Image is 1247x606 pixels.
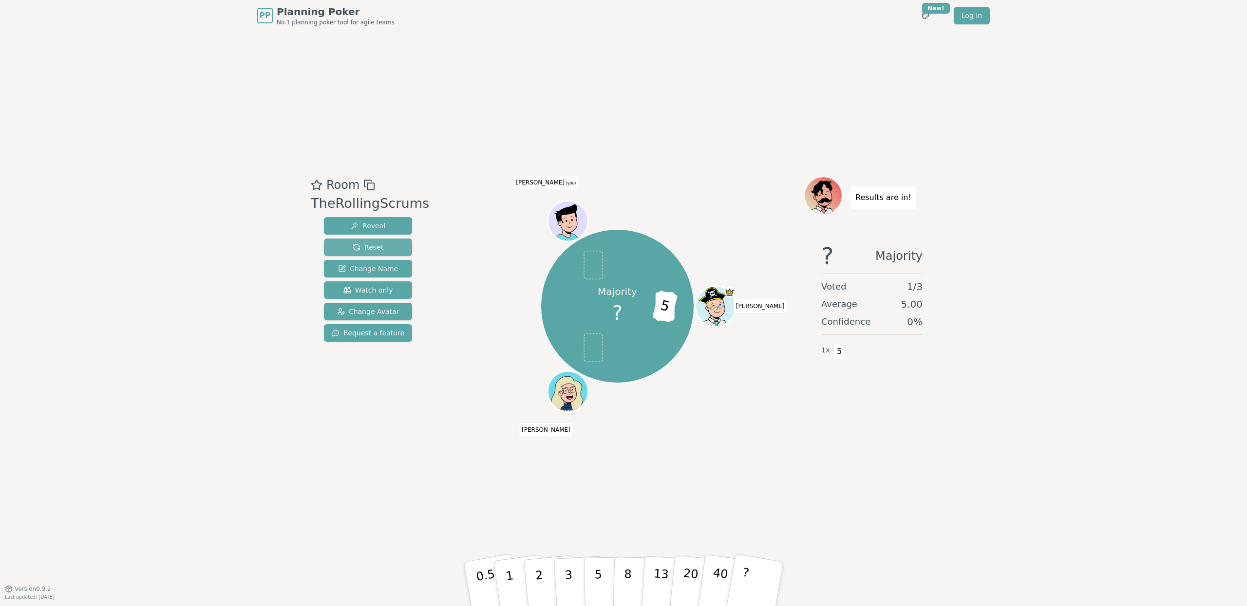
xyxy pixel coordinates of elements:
[598,285,637,298] p: Majority
[324,303,412,320] button: Change Avatar
[311,194,429,214] div: TheRollingScrums
[277,5,395,18] span: Planning Poker
[821,345,830,356] span: 1 x
[907,280,923,294] span: 1 / 3
[337,307,399,316] span: Change Avatar
[821,280,847,294] span: Voted
[834,343,845,360] span: 5
[922,3,950,14] div: New!
[5,585,51,593] button: Version0.9.2
[875,244,923,268] span: Majority
[324,281,412,299] button: Watch only
[343,285,393,295] span: Watch only
[907,315,923,329] span: 0 %
[954,7,990,24] a: Log in
[652,290,678,323] span: 5
[338,264,398,274] span: Change Name
[311,176,322,194] button: Add as favourite
[549,202,587,240] button: Click to change your avatar
[324,260,412,277] button: Change Name
[612,298,623,328] span: ?
[257,5,395,26] a: PPPlanning PokerNo.1 planning poker tool for agile teams
[15,585,51,593] span: Version 0.9.2
[734,299,787,313] span: Click to change your name
[259,10,270,21] span: PP
[351,221,385,231] span: Reveal
[821,297,857,311] span: Average
[324,324,412,342] button: Request a feature
[725,287,735,297] span: Samuel is the host
[5,594,55,600] span: Last updated: [DATE]
[277,18,395,26] span: No.1 planning poker tool for agile teams
[324,217,412,235] button: Reveal
[565,181,576,185] span: (you)
[513,176,578,189] span: Click to change your name
[326,176,359,194] span: Room
[324,239,412,256] button: Reset
[855,191,911,204] p: Results are in!
[901,297,923,311] span: 5.00
[917,7,934,24] button: New!
[353,242,383,252] span: Reset
[332,328,404,338] span: Request a feature
[519,423,573,437] span: Click to change your name
[821,315,870,329] span: Confidence
[821,244,833,268] span: ?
